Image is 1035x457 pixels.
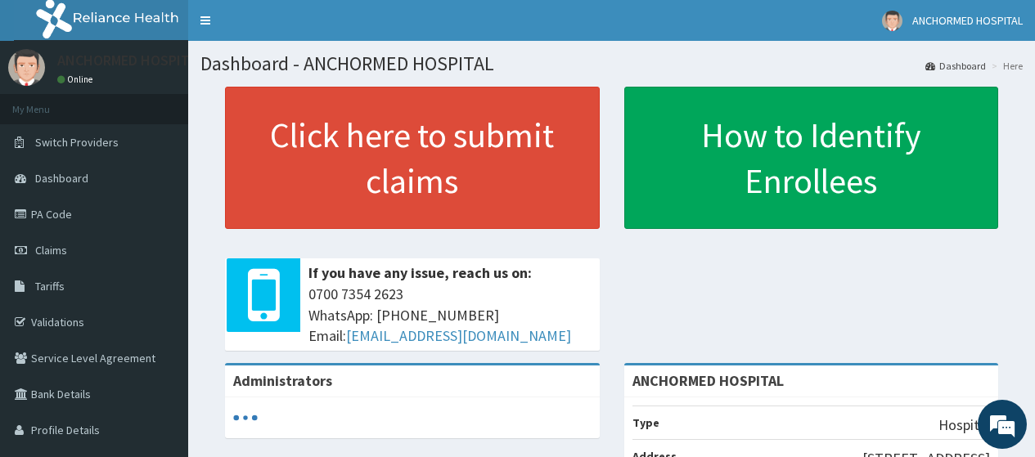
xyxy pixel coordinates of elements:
[308,284,592,347] span: 0700 7354 2623 WhatsApp: [PHONE_NUMBER] Email:
[57,74,97,85] a: Online
[8,49,45,86] img: User Image
[308,263,532,282] b: If you have any issue, reach us on:
[233,405,258,430] svg: audio-loading
[988,59,1023,73] li: Here
[938,414,990,436] p: Hospital
[200,53,1023,74] h1: Dashboard - ANCHORMED HOSPITAL
[233,371,332,390] b: Administrators
[225,87,600,229] a: Click here to submit claims
[35,243,67,258] span: Claims
[346,326,571,345] a: [EMAIL_ADDRESS][DOMAIN_NAME]
[882,11,902,31] img: User Image
[35,279,65,293] span: Tariffs
[35,171,88,186] span: Dashboard
[57,53,205,68] p: ANCHORMED HOSPITAL
[632,371,784,390] strong: ANCHORMED HOSPITAL
[632,415,659,430] b: Type
[35,135,119,150] span: Switch Providers
[912,13,1023,28] span: ANCHORMED HOSPITAL
[925,59,986,73] a: Dashboard
[624,87,999,229] a: How to Identify Enrollees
